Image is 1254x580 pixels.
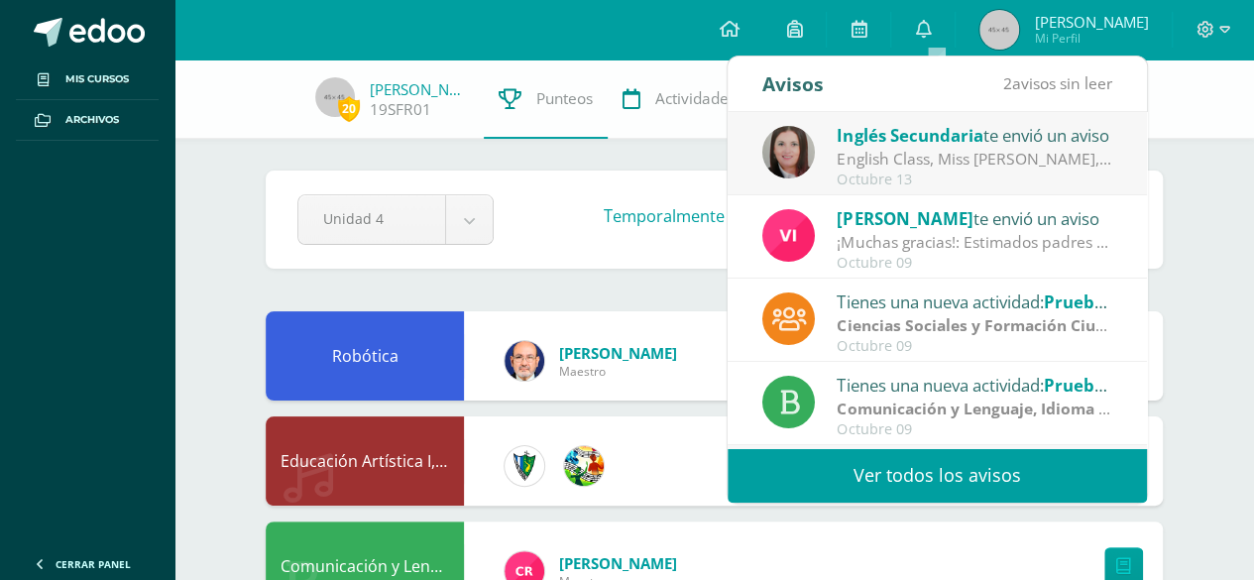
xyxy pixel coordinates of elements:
[762,126,815,178] img: 8af0450cf43d44e38c4a1497329761f3.png
[484,59,608,139] a: Punteos
[837,398,1112,420] div: | Prueba de Logro
[1003,72,1112,94] span: avisos sin leer
[65,71,129,87] span: Mis cursos
[1043,374,1211,397] span: Prueba de logro IV U
[728,448,1147,503] a: Ver todos los avisos
[837,314,1112,337] div: | Prueba de Logro
[837,372,1112,398] div: Tienes una nueva actividad:
[1034,12,1148,32] span: [PERSON_NAME]
[837,421,1112,438] div: Octubre 09
[1034,30,1148,47] span: Mi Perfil
[837,122,1112,148] div: te envió un aviso
[323,195,420,242] span: Unidad 4
[298,195,493,244] a: Unidad 4
[979,10,1019,50] img: 45x45
[604,205,1037,227] h3: Temporalmente las notas .
[16,100,159,141] a: Archivos
[837,124,982,147] span: Inglés Secundaria
[370,99,431,120] a: 19SFR01
[564,446,604,486] img: 159e24a6ecedfdf8f489544946a573f0.png
[56,557,131,571] span: Cerrar panel
[370,79,469,99] a: [PERSON_NAME]
[1003,72,1012,94] span: 2
[762,57,824,111] div: Avisos
[837,148,1112,171] div: English Class, Miss Karen Mejía, Level 1 and 4, Unit 4, Score zone: Estimados estudiantes, es un ...
[837,338,1112,355] div: Octubre 09
[536,88,593,109] span: Punteos
[837,398,1158,419] strong: Comunicación y Lenguaje, Idioma Español
[65,112,119,128] span: Archivos
[315,77,355,117] img: 45x45
[266,416,464,506] div: Educación Artística I, Música y Danza
[837,289,1112,314] div: Tienes una nueva actividad:
[559,363,677,380] span: Maestro
[837,205,1112,231] div: te envió un aviso
[608,59,750,139] a: Actividades
[559,343,677,363] span: [PERSON_NAME]
[655,88,736,109] span: Actividades
[338,96,360,121] span: 20
[837,255,1112,272] div: Octubre 09
[837,207,972,230] span: [PERSON_NAME]
[837,231,1112,254] div: ¡Muchas gracias!: Estimados padres y madres de familia. Llegamos al cierre de este ciclo escolar,...
[762,209,815,262] img: bd6d0aa147d20350c4821b7c643124fa.png
[837,172,1112,188] div: Octubre 13
[16,59,159,100] a: Mis cursos
[266,311,464,401] div: Robótica
[559,553,677,573] span: [PERSON_NAME]
[505,446,544,486] img: 9f174a157161b4ddbe12118a61fed988.png
[505,341,544,381] img: 6b7a2a75a6c7e6282b1a1fdce061224c.png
